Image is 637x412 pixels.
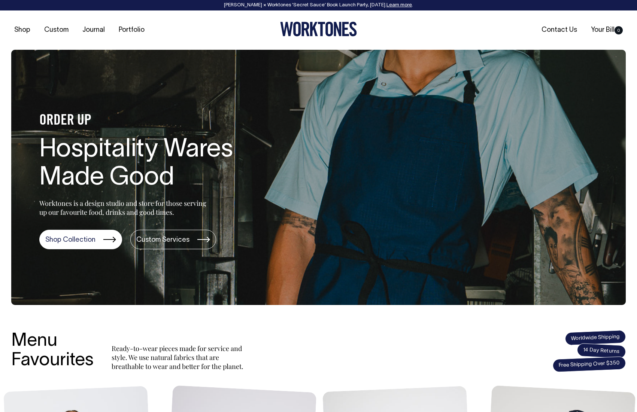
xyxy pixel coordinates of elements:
[116,24,148,36] a: Portfolio
[577,343,626,359] span: 14 Day Returns
[39,199,210,217] p: Worktones is a design studio and store for those serving up our favourite food, drinks and good t...
[130,230,216,249] a: Custom Services
[565,330,626,346] span: Worldwide Shipping
[39,113,279,129] h4: ORDER UP
[539,24,580,36] a: Contact Us
[79,24,108,36] a: Journal
[39,136,279,192] h1: Hospitality Wares Made Good
[39,230,122,249] a: Shop Collection
[7,3,630,8] div: [PERSON_NAME] × Worktones ‘Secret Sauce’ Book Launch Party, [DATE]. .
[41,24,72,36] a: Custom
[386,3,412,7] a: Learn more
[615,26,623,34] span: 0
[552,356,626,372] span: Free Shipping Over $350
[112,344,246,371] p: Ready-to-wear pieces made for service and style. We use natural fabrics that are breathable to we...
[11,332,94,371] h3: Menu Favourites
[11,24,33,36] a: Shop
[588,24,626,36] a: Your Bill0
